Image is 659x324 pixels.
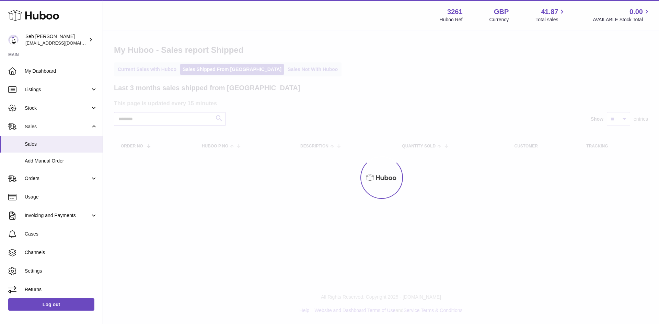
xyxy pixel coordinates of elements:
[629,7,643,16] span: 0.00
[25,175,90,182] span: Orders
[25,194,97,200] span: Usage
[489,16,509,23] div: Currency
[25,268,97,274] span: Settings
[494,7,509,16] strong: GBP
[25,40,101,46] span: [EMAIL_ADDRESS][DOMAIN_NAME]
[541,7,558,16] span: 41.87
[593,16,651,23] span: AVAILABLE Stock Total
[535,16,566,23] span: Total sales
[25,212,90,219] span: Invoicing and Payments
[440,16,463,23] div: Huboo Ref
[25,105,90,111] span: Stock
[535,7,566,23] a: 41.87 Total sales
[25,286,97,293] span: Returns
[8,298,94,311] a: Log out
[25,123,90,130] span: Sales
[25,33,87,46] div: Seb [PERSON_NAME]
[25,249,97,256] span: Channels
[25,231,97,237] span: Cases
[25,68,97,74] span: My Dashboard
[593,7,651,23] a: 0.00 AVAILABLE Stock Total
[25,86,90,93] span: Listings
[447,7,463,16] strong: 3261
[25,158,97,164] span: Add Manual Order
[25,141,97,147] span: Sales
[8,35,19,45] img: internalAdmin-3261@internal.huboo.com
